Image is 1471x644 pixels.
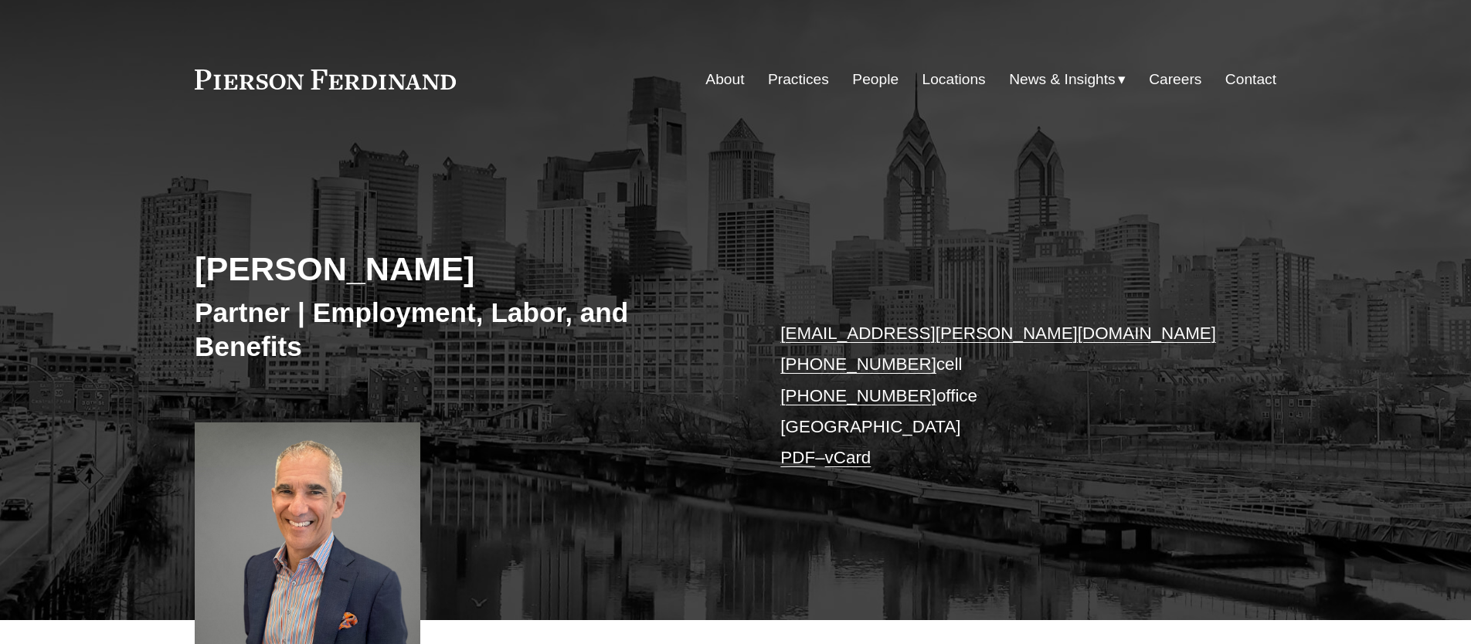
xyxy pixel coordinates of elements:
a: PDF [780,448,815,467]
a: [EMAIL_ADDRESS][PERSON_NAME][DOMAIN_NAME] [780,324,1216,343]
h2: [PERSON_NAME] [195,249,735,289]
a: folder dropdown [1009,65,1126,94]
a: About [705,65,744,94]
p: cell office [GEOGRAPHIC_DATA] – [780,318,1231,474]
a: Careers [1149,65,1201,94]
a: [PHONE_NUMBER] [780,386,936,405]
a: People [852,65,899,94]
h3: Partner | Employment, Labor, and Benefits [195,296,735,363]
a: [PHONE_NUMBER] [780,354,936,374]
a: Locations [922,65,986,94]
span: News & Insights [1009,66,1116,93]
a: Practices [768,65,829,94]
a: vCard [825,448,871,467]
a: Contact [1225,65,1276,94]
